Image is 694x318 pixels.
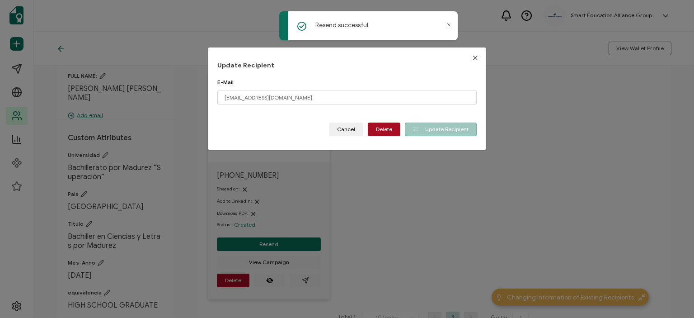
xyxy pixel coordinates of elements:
[208,47,486,150] div: dialog
[376,127,392,132] span: Delete
[465,47,486,68] button: Close
[337,127,355,132] span: Cancel
[217,79,234,85] span: E-Mail
[217,61,477,70] h1: Update Recipient
[217,90,477,104] input: someone@example.com
[315,20,368,30] p: Resend successful
[368,123,400,136] button: Delete
[329,123,363,136] button: Cancel
[544,216,694,318] iframe: Chat Widget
